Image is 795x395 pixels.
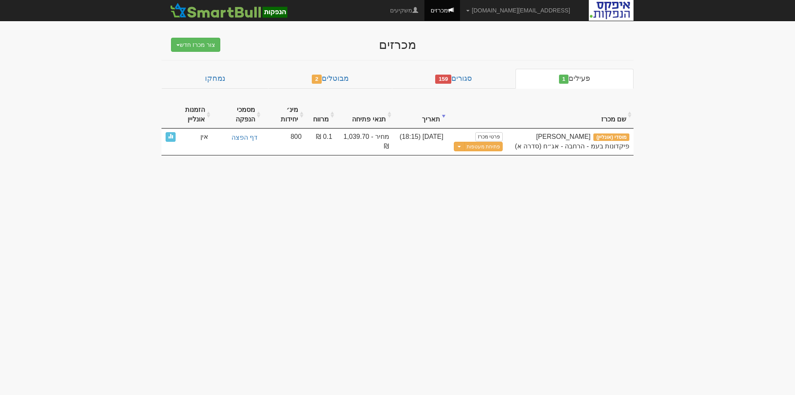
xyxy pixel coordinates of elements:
th: שם מכרז : activate to sort column ascending [507,101,634,129]
button: צור מכרז חדש [171,38,220,52]
th: מינ׳ יחידות : activate to sort column ascending [263,101,306,129]
td: [DATE] (18:15) [393,128,448,155]
th: מסמכי הנפקה : activate to sort column ascending [212,101,263,129]
a: פעילים [516,69,634,89]
span: פאי פלוס פיקדונות בעמ - הרחבה - אג״ח (סדרה א) [515,133,629,150]
a: סגורים [392,69,516,89]
a: מבוטלים [268,69,392,89]
th: תאריך : activate to sort column ascending [393,101,448,129]
th: הזמנות אונליין : activate to sort column ascending [161,101,212,129]
th: תנאי פתיחה : activate to sort column ascending [336,101,393,129]
a: פרטי מכרז [475,132,503,141]
span: 2 [312,75,322,84]
span: 1 [559,75,569,84]
span: מוסדי (אונליין) [593,133,629,141]
a: נמחקו [161,69,268,89]
td: 800 [263,128,306,155]
span: אין [200,132,208,142]
img: SmartBull Logo [168,2,289,19]
div: מכרזים [236,38,559,51]
th: מרווח : activate to sort column ascending [306,101,336,129]
td: 0.1 ₪ [306,128,336,155]
td: מחיר - 1,039.70 ₪ [336,128,393,155]
span: 159 [435,75,451,84]
button: פתיחת מעטפות [464,142,503,151]
a: דף הפצה [217,132,258,143]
